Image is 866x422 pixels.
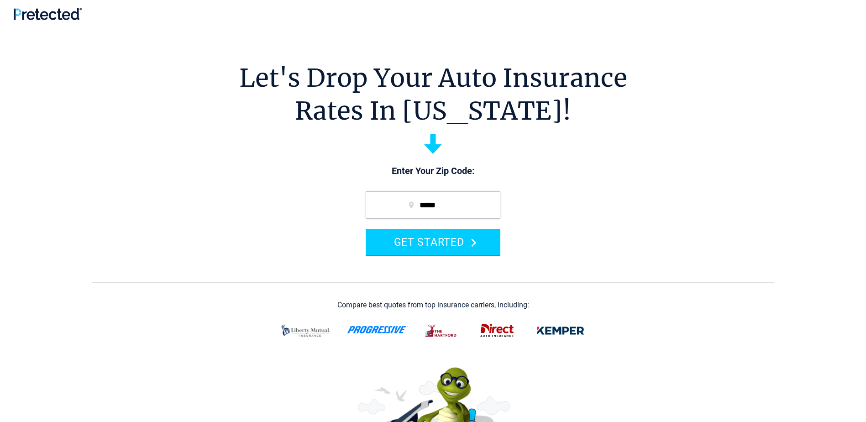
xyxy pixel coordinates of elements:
img: progressive [347,326,408,333]
img: Pretected Logo [14,8,82,20]
img: direct [475,319,520,343]
img: thehartford [419,319,464,343]
div: Compare best quotes from top insurance carriers, including: [337,301,529,309]
p: Enter Your Zip Code: [357,165,509,178]
button: GET STARTED [366,229,500,255]
img: liberty [276,319,336,343]
input: zip code [366,191,500,219]
h1: Let's Drop Your Auto Insurance Rates In [US_STATE]! [239,62,627,127]
img: kemper [530,319,591,343]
